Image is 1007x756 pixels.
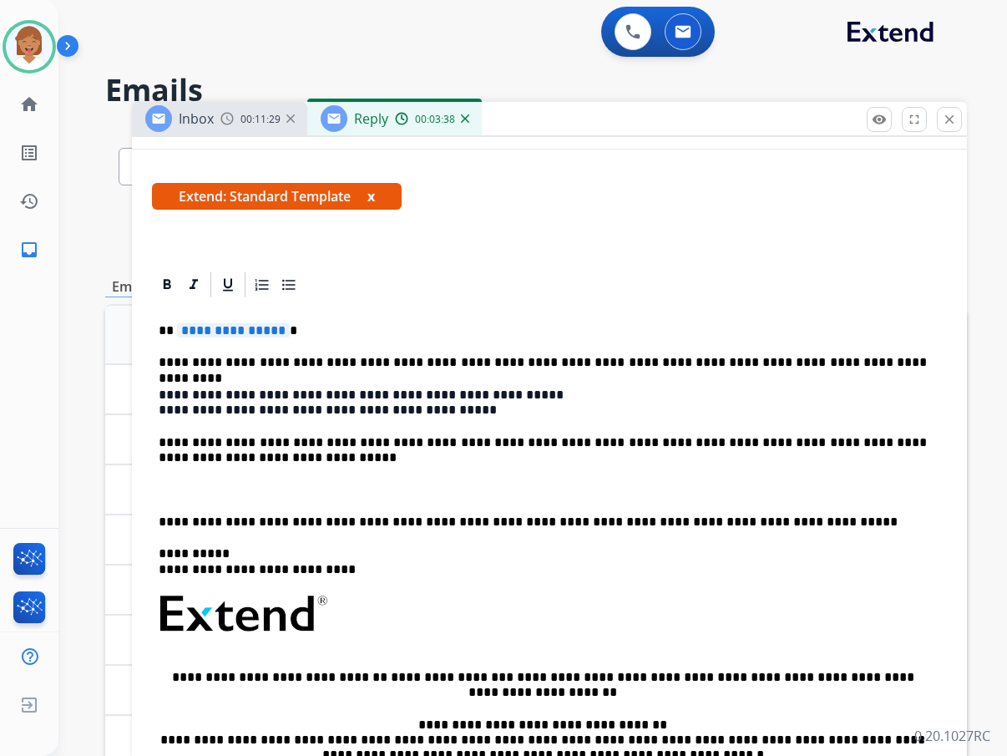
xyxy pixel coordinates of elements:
[19,94,39,114] mat-icon: home
[215,272,240,297] div: Underline
[240,113,281,126] span: 00:11:29
[179,109,214,128] span: Inbox
[105,277,194,297] p: Emails (150)
[354,109,388,128] span: Reply
[6,23,53,70] img: avatar
[914,726,990,746] p: 0.20.1027RC
[152,183,402,210] span: Extend: Standard Template
[105,74,967,107] h2: Emails
[415,113,455,126] span: 00:03:38
[181,272,206,297] div: Italic
[19,191,39,211] mat-icon: history
[907,112,922,127] mat-icon: fullscreen
[19,240,39,260] mat-icon: inbox
[942,112,957,127] mat-icon: close
[872,112,887,127] mat-icon: remove_red_eye
[250,272,275,297] div: Ordered List
[367,186,375,206] button: x
[276,272,301,297] div: Bullet List
[19,143,39,163] mat-icon: list_alt
[154,272,180,297] div: Bold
